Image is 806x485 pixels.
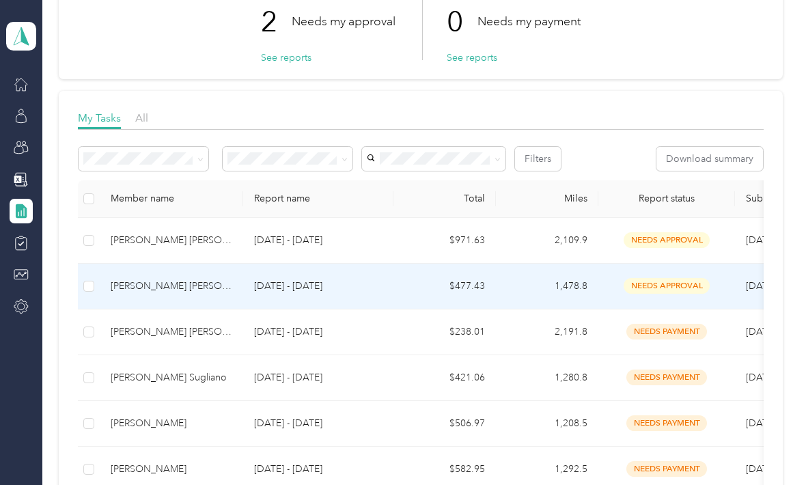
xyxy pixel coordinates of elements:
[111,193,232,204] div: Member name
[100,180,243,218] th: Member name
[656,147,763,171] button: Download summary
[254,370,383,385] p: [DATE] - [DATE]
[746,326,776,337] span: [DATE]
[626,461,707,477] span: needs payment
[393,218,496,264] td: $971.63
[496,218,598,264] td: 2,109.9
[729,408,806,485] iframe: Everlance-gr Chat Button Frame
[393,309,496,355] td: $238.01
[261,51,311,65] button: See reports
[254,324,383,339] p: [DATE] - [DATE]
[111,462,232,477] div: [PERSON_NAME]
[515,147,561,171] button: Filters
[626,324,707,339] span: needs payment
[292,13,395,30] p: Needs my approval
[746,372,776,383] span: [DATE]
[624,232,710,248] span: needs approval
[254,416,383,431] p: [DATE] - [DATE]
[135,111,148,124] span: All
[746,280,776,292] span: [DATE]
[746,234,776,246] span: [DATE]
[624,278,710,294] span: needs approval
[111,324,232,339] div: [PERSON_NAME] [PERSON_NAME]
[111,416,232,431] div: [PERSON_NAME]
[609,193,724,204] span: Report status
[447,51,497,65] button: See reports
[111,233,232,248] div: [PERSON_NAME] [PERSON_NAME]
[254,462,383,477] p: [DATE] - [DATE]
[393,401,496,447] td: $506.97
[78,111,121,124] span: My Tasks
[393,355,496,401] td: $421.06
[243,180,393,218] th: Report name
[496,355,598,401] td: 1,280.8
[393,264,496,309] td: $477.43
[507,193,587,204] div: Miles
[626,415,707,431] span: needs payment
[404,193,485,204] div: Total
[254,233,383,248] p: [DATE] - [DATE]
[254,279,383,294] p: [DATE] - [DATE]
[496,264,598,309] td: 1,478.8
[626,370,707,385] span: needs payment
[496,309,598,355] td: 2,191.8
[111,279,232,294] div: [PERSON_NAME] [PERSON_NAME]
[496,401,598,447] td: 1,208.5
[477,13,581,30] p: Needs my payment
[111,370,232,385] div: [PERSON_NAME] Sugliano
